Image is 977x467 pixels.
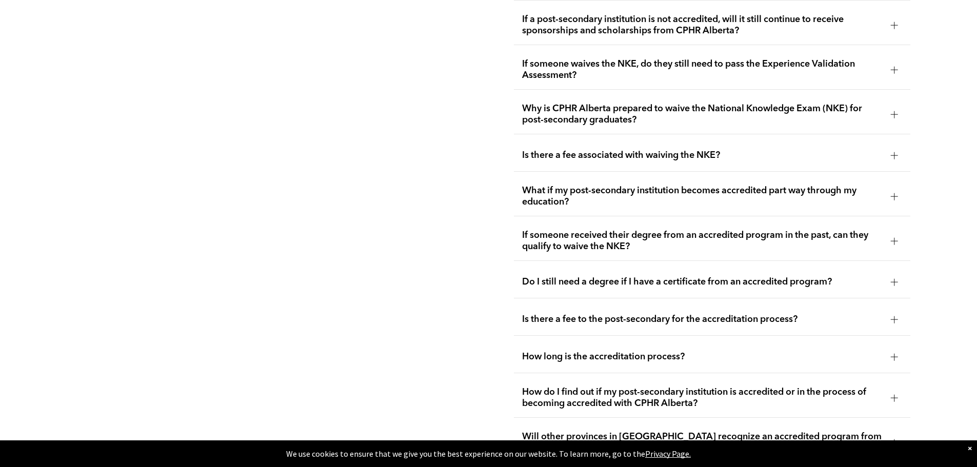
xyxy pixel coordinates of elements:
span: Is there a fee associated with waiving the NKE? [522,150,883,161]
span: How do I find out if my post-secondary institution is accredited or in the process of becoming ac... [522,387,883,409]
span: Do I still need a degree if I have a certificate from an accredited program? [522,276,883,288]
a: Privacy Page. [645,449,691,459]
span: How long is the accreditation process? [522,351,883,362]
span: If someone waives the NKE, do they still need to pass the Experience Validation Assessment? [522,58,883,81]
span: What if my post-secondary institution becomes accredited part way through my education? [522,185,883,208]
span: Is there a fee to the post-secondary for the accreditation process? [522,314,883,325]
div: Dismiss notification [968,443,972,453]
span: If a post-secondary institution is not accredited, will it still continue to receive sponsorships... [522,14,883,36]
span: If someone received their degree from an accredited program in the past, can they qualify to waiv... [522,230,883,252]
span: Will other provinces in [GEOGRAPHIC_DATA] recognize an accredited program from [GEOGRAPHIC_DATA],... [522,431,883,454]
span: Why is CPHR Alberta prepared to waive the National Knowledge Exam (NKE) for post-secondary gradua... [522,103,883,126]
